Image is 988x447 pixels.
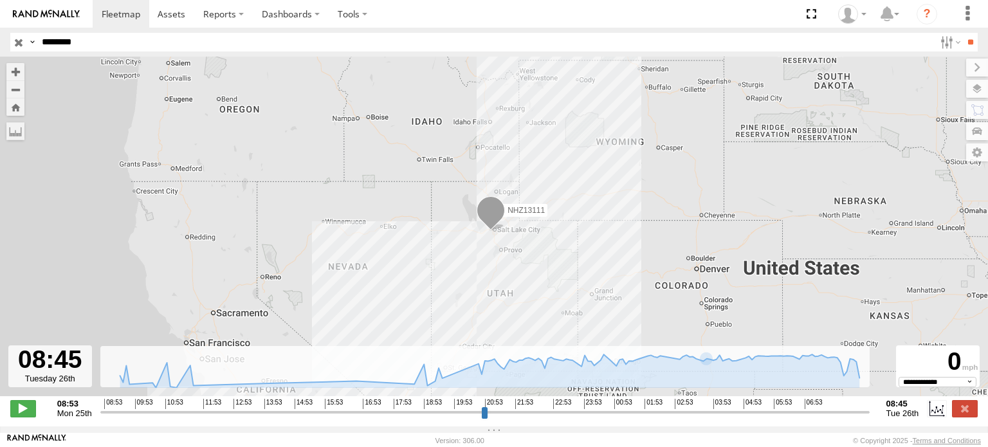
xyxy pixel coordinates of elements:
[645,399,663,409] span: 01:53
[805,399,823,409] span: 06:53
[485,399,503,409] span: 20:53
[6,63,24,80] button: Zoom in
[553,399,571,409] span: 22:53
[363,399,381,409] span: 16:53
[675,399,693,409] span: 02:53
[614,399,632,409] span: 00:53
[454,399,472,409] span: 19:53
[6,122,24,140] label: Measure
[952,400,978,417] label: Close
[508,206,545,215] span: NHZ13111
[6,98,24,116] button: Zoom Home
[325,399,343,409] span: 15:53
[917,4,937,24] i: ?
[853,437,981,444] div: © Copyright 2025 -
[7,434,66,447] a: Visit our Website
[966,143,988,161] label: Map Settings
[10,400,36,417] label: Play/Stop
[295,399,313,409] span: 14:53
[135,399,153,409] span: 09:53
[424,399,442,409] span: 18:53
[515,399,533,409] span: 21:53
[394,399,412,409] span: 17:53
[834,5,871,24] div: Zulema McIntosch
[57,399,92,408] strong: 08:53
[57,408,92,418] span: Mon 25th Aug 2025
[264,399,282,409] span: 13:53
[435,437,484,444] div: Version: 306.00
[233,399,252,409] span: 12:53
[203,399,221,409] span: 11:53
[935,33,963,51] label: Search Filter Options
[744,399,762,409] span: 04:53
[886,399,919,408] strong: 08:45
[913,437,981,444] a: Terms and Conditions
[584,399,602,409] span: 23:53
[898,347,978,377] div: 0
[6,80,24,98] button: Zoom out
[27,33,37,51] label: Search Query
[774,399,792,409] span: 05:53
[713,399,731,409] span: 03:53
[13,10,80,19] img: rand-logo.svg
[165,399,183,409] span: 10:53
[886,408,919,418] span: Tue 26th Aug 2025
[104,399,122,409] span: 08:53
